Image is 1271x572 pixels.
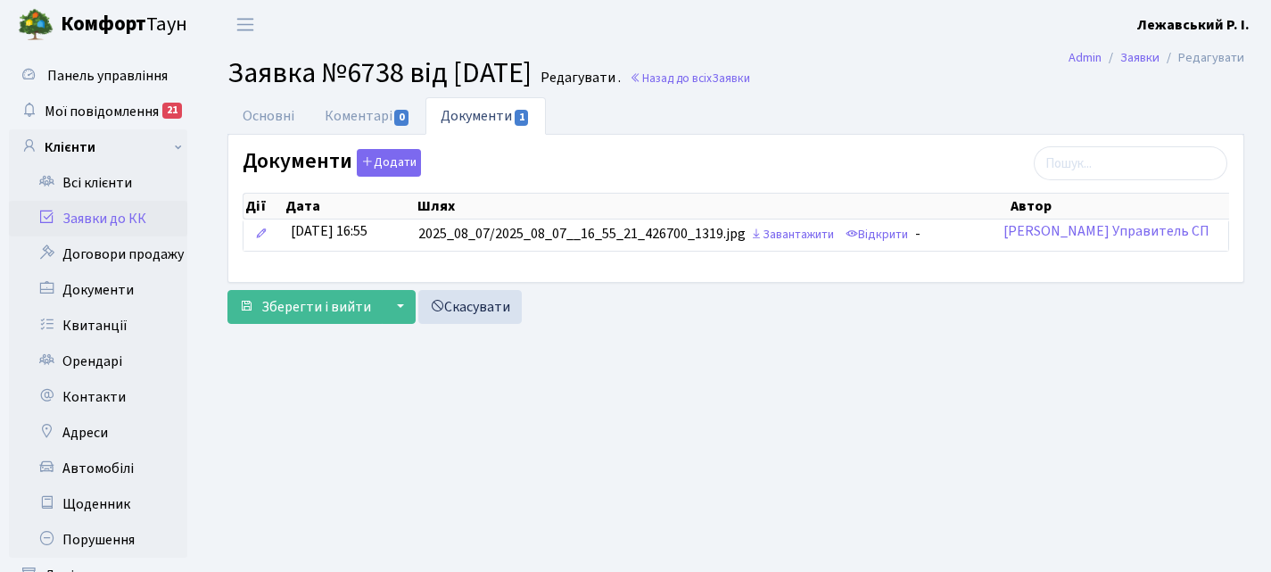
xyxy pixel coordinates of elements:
[9,486,187,522] a: Щоденник
[841,221,912,249] a: Відкрити
[9,58,187,94] a: Панель управління
[9,272,187,308] a: Документи
[394,110,409,126] span: 0
[357,149,421,177] button: Документи
[352,146,421,178] a: Додати
[18,7,54,43] img: logo.png
[223,10,268,39] button: Переключити навігацію
[291,221,367,241] span: [DATE] 16:55
[45,102,159,121] span: Мої повідомлення
[416,194,1009,219] th: Шлях
[227,53,532,94] span: Заявка №6738 від [DATE]
[9,236,187,272] a: Договори продажу
[9,415,187,451] a: Адреси
[1137,14,1250,36] a: Лежавський Р. І.
[284,194,416,219] th: Дата
[746,221,838,249] a: Завантажити
[261,297,371,317] span: Зберегти і вийти
[9,451,187,486] a: Автомобілі
[9,308,187,344] a: Квитанції
[1137,15,1250,35] b: Лежавський Р. І.
[9,522,187,558] a: Порушення
[9,165,187,201] a: Всі клієнти
[1120,48,1160,67] a: Заявки
[1042,39,1271,77] nav: breadcrumb
[425,97,545,135] a: Документи
[1160,48,1244,68] li: Редагувати
[47,66,168,86] span: Панель управління
[162,103,182,119] div: 21
[915,225,920,245] span: -
[1003,221,1209,241] a: [PERSON_NAME] Управитель СП
[9,94,187,129] a: Мої повідомлення21
[1069,48,1102,67] a: Admin
[227,97,309,135] a: Основні
[515,110,529,126] span: 1
[9,129,187,165] a: Клієнти
[418,290,522,324] a: Скасувати
[243,149,421,177] label: Документи
[537,70,621,87] small: Редагувати .
[9,344,187,379] a: Орендарі
[712,70,750,87] span: Заявки
[61,10,146,38] b: Комфорт
[309,97,425,135] a: Коментарі
[630,70,750,87] a: Назад до всіхЗаявки
[9,379,187,415] a: Контакти
[9,201,187,236] a: Заявки до КК
[1034,146,1227,180] input: Пошук...
[227,290,383,324] button: Зберегти і вийти
[243,194,284,219] th: Дії
[61,10,187,40] span: Таун
[1009,194,1242,219] th: Автор
[411,220,996,251] td: 2025_08_07/2025_08_07__16_55_21_426700_1319.jpg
